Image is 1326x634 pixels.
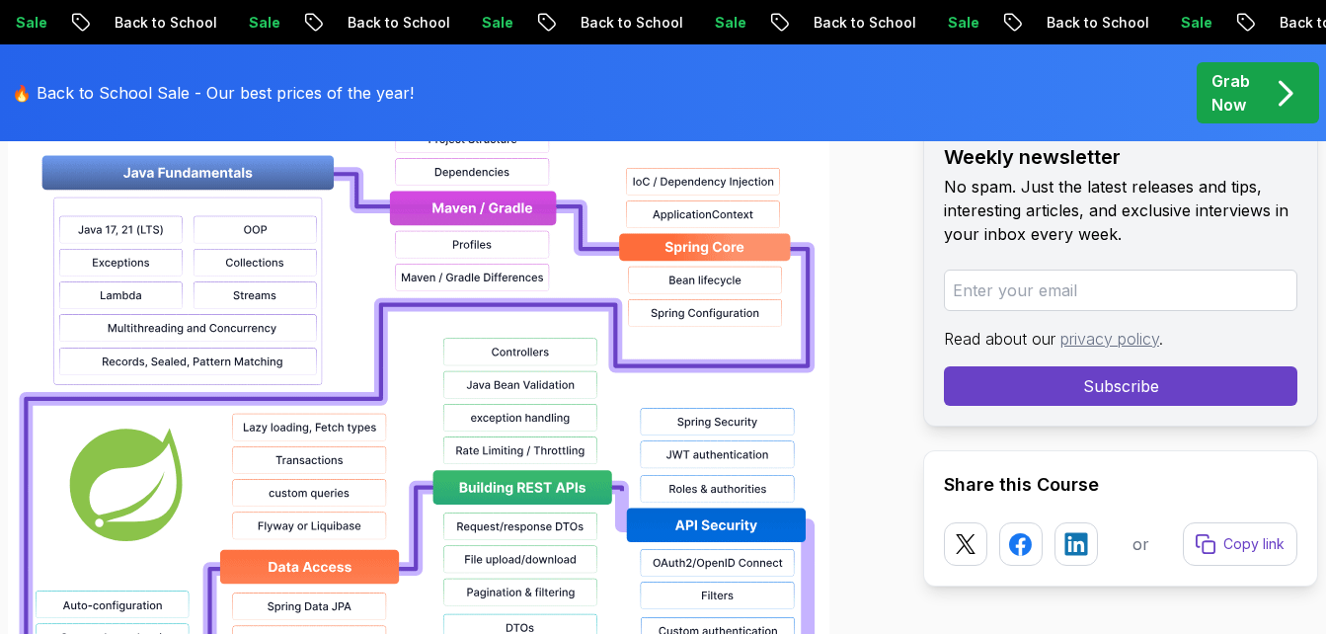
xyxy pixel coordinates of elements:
p: Sale [1053,13,1116,33]
a: privacy policy [1060,329,1159,349]
button: Subscribe [944,366,1297,406]
p: Back to School [1151,13,1286,33]
p: Back to School [918,13,1053,33]
p: Sale [120,13,184,33]
p: or [1132,532,1149,556]
p: Back to School [685,13,819,33]
p: Read about our . [944,327,1297,351]
button: Copy link [1183,522,1297,566]
h2: Weekly newsletter [944,143,1297,171]
p: Sale [353,13,417,33]
p: 🔥 Back to School Sale - Our best prices of the year! [12,81,414,105]
p: No spam. Just the latest releases and tips, interesting articles, and exclusive interviews in you... [944,175,1297,246]
p: Copy link [1223,534,1285,554]
p: Sale [586,13,650,33]
p: Back to School [219,13,353,33]
p: Grab Now [1211,69,1250,117]
p: Back to School [452,13,586,33]
input: Enter your email [944,270,1297,311]
h2: Share this Course [944,471,1297,499]
p: Sale [819,13,883,33]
